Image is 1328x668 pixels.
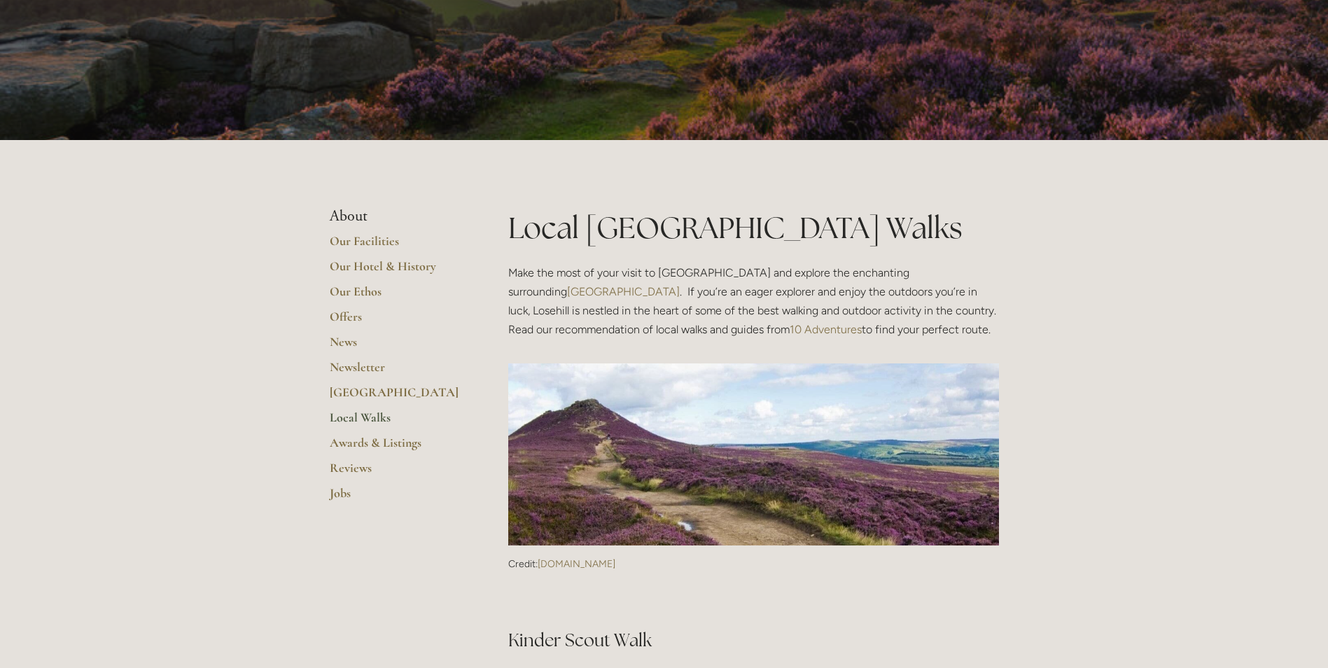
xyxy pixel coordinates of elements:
a: Our Ethos [330,284,463,309]
li: About [330,207,463,225]
p: Make the most of your visit to [GEOGRAPHIC_DATA] and explore the enchanting surrounding . If you’... [508,263,999,340]
a: Awards & Listings [330,435,463,460]
a: News [330,334,463,359]
a: Local Walks [330,410,463,435]
a: [GEOGRAPHIC_DATA] [330,384,463,410]
a: Jobs [330,485,463,510]
a: 10 Adventures [790,323,862,336]
a: Our Facilities [330,233,463,258]
a: Our Hotel & History [330,258,463,284]
p: Credit: [508,558,999,571]
a: Reviews [330,460,463,485]
h1: Local [GEOGRAPHIC_DATA] Walks [508,207,999,249]
h2: Kinder Scout Walk [508,604,999,653]
img: Credit: 10adventures.com [508,363,999,545]
a: [GEOGRAPHIC_DATA] [567,285,680,298]
a: Offers [330,309,463,334]
a: [DOMAIN_NAME] [538,558,615,570]
a: Newsletter [330,359,463,384]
